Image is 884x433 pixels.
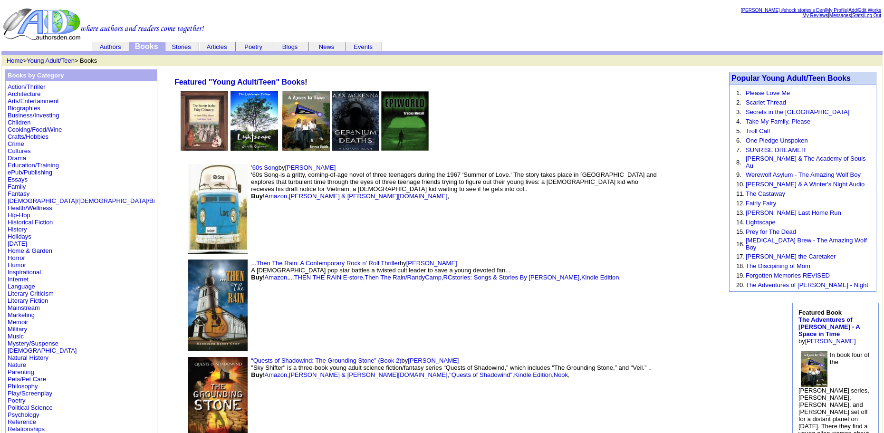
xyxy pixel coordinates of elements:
font: 18. [736,262,745,269]
b: Buy [251,192,263,200]
a: Historical Fiction [8,219,53,226]
a: The Castaway [746,190,785,197]
a: The Adventures of [PERSON_NAME] - Night [746,281,868,289]
a: Humor [8,261,26,269]
a: Secrets in the [GEOGRAPHIC_DATA] [746,108,849,115]
a: Memoir [8,318,28,326]
a: [PERSON_NAME] #shock stories's Den [741,8,825,13]
a: ...THEN THE RAIN E-store [289,274,363,281]
img: shim.gif [715,406,717,409]
a: Action/Thriller [8,83,45,90]
a: Featured "Young Adult/Teen" Books [174,78,305,86]
a: Take My Family, Please [746,118,810,125]
img: 79773.jpg [332,91,379,151]
a: Authors [100,43,121,50]
font: | | | | | [741,8,881,18]
a: Amazon [265,371,288,378]
a: Relationships [8,425,45,433]
a: My Reviews [802,13,828,18]
a: [PERSON_NAME] & [PERSON_NAME][DOMAIN_NAME] [289,371,448,378]
font: > > Books [7,57,97,64]
a: Psychology [8,411,39,418]
b: Buy [251,371,263,378]
font: by '60s Song-is a gritty, coming-of-age novel of three teenagers during the 1967 'Summer of Love.... [251,164,656,200]
img: shim.gif [715,308,717,311]
a: Literary Fiction [8,297,48,304]
a: Poetry [8,397,26,404]
font: 10. [736,181,745,188]
a: Kindle Edition [581,274,619,281]
font: 14. [736,219,745,226]
font: 11. [736,190,745,197]
img: 41076.jpg [381,91,429,151]
a: Please Love Me [746,89,790,96]
a: "Quests of Shadowind" [449,371,512,378]
a: Epiworld [381,144,429,152]
a: Military [8,326,27,333]
a: Messages [829,13,851,18]
a: [DEMOGRAPHIC_DATA]/[DEMOGRAPHIC_DATA]/Bi [8,197,155,204]
a: SUNRISE DREAMER [746,146,806,154]
font: 20. [736,281,745,289]
a: ...Then The Rain: A Contemporary Rock n' Roll Thriller [251,260,400,267]
a: Crime [8,140,24,147]
a: One Pledge Unspoken [746,137,808,144]
a: Forgotten Memories REVISED [746,272,830,279]
a: Parenting [8,368,34,375]
a: [MEDICAL_DATA] Brew - The Amazing Wolf Boy [746,237,867,251]
font: 13. [736,209,745,216]
img: 62634.jpg [181,91,228,151]
a: Scarlet Thread [746,99,786,106]
font: 4. [736,118,741,125]
b: Books by Category [8,72,64,79]
a: RCstories: Songs & Stories By [PERSON_NAME] [443,274,580,281]
a: Internet [8,276,29,283]
a: Crafts/Hobbies [8,133,48,140]
font: 2. [736,99,741,106]
a: Mainstream [8,304,40,311]
a: Music [8,333,24,340]
a: Cultures [8,147,30,154]
b: ! [174,78,307,86]
a: Natural History [8,354,48,361]
font: 5. [736,127,741,135]
img: header_logo2.gif [3,8,204,41]
a: Business/Investing [8,112,59,119]
a: Werewolf Asylum - The Amazing Wolf Boy [746,171,861,178]
img: shim.gif [668,180,706,237]
a: Stories [172,43,191,50]
a: [PERSON_NAME] Last Home Run [746,209,841,216]
img: 10548.JPG [282,91,330,151]
img: shim.gif [715,212,717,214]
a: [PERSON_NAME] the Caretaker [746,253,836,260]
a: Home [7,57,23,64]
a: Language [8,283,35,290]
a: Home & Garden [8,247,52,254]
a: [PERSON_NAME] [408,357,459,364]
a: Alex McKenna and the Geranium Deaths [332,144,379,152]
a: Popular Young Adult/Teen Books [731,74,851,82]
a: Blogs [282,43,298,50]
a: Play/Screenplay [8,390,52,397]
font: 7. [736,146,741,154]
a: Troll Call [746,127,770,135]
a: Family [8,183,26,190]
a: Arts/Entertainment [8,97,59,105]
a: Horror [8,254,25,261]
a: Political Science [8,404,53,411]
img: 77175.jpg [231,91,278,151]
a: Fantasy [8,190,29,197]
a: Secrets in the Fairy Chimneys [181,144,228,152]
